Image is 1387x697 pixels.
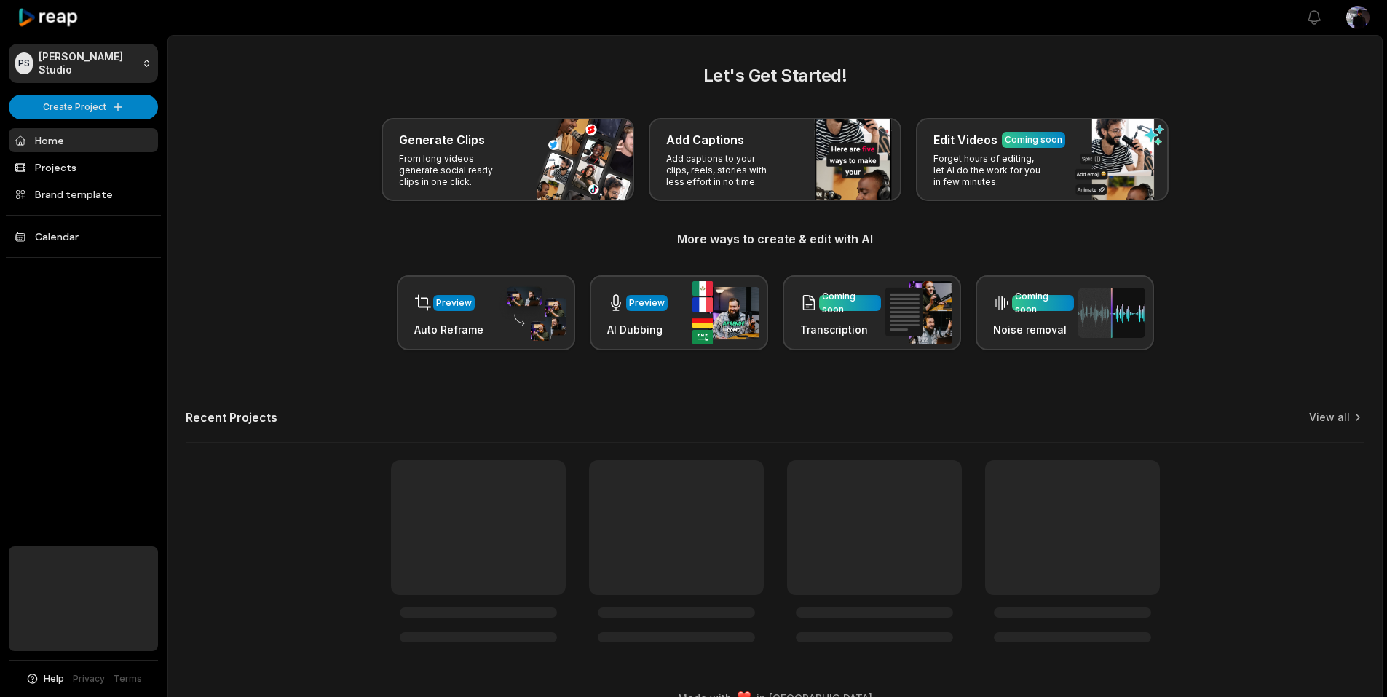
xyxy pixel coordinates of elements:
[436,296,472,310] div: Preview
[607,322,668,337] h3: AI Dubbing
[414,322,483,337] h3: Auto Reframe
[933,153,1046,188] p: Forget hours of editing, let AI do the work for you in few minutes.
[9,182,158,206] a: Brand template
[9,224,158,248] a: Calendar
[399,131,485,149] h3: Generate Clips
[44,672,64,685] span: Help
[9,155,158,179] a: Projects
[25,672,64,685] button: Help
[73,672,105,685] a: Privacy
[629,296,665,310] div: Preview
[499,285,566,342] img: auto_reframe.png
[1078,288,1145,338] img: noise_removal.png
[1309,410,1350,425] a: View all
[399,153,512,188] p: From long videos generate social ready clips in one click.
[800,322,881,337] h3: Transcription
[822,290,878,316] div: Coming soon
[114,672,142,685] a: Terms
[186,230,1364,248] h3: More ways to create & edit with AI
[692,281,759,344] img: ai_dubbing.png
[1015,290,1071,316] div: Coming soon
[933,131,997,149] h3: Edit Videos
[666,131,744,149] h3: Add Captions
[9,95,158,119] button: Create Project
[1005,133,1062,146] div: Coming soon
[186,63,1364,89] h2: Let's Get Started!
[666,153,779,188] p: Add captions to your clips, reels, stories with less effort in no time.
[9,128,158,152] a: Home
[993,322,1074,337] h3: Noise removal
[15,52,33,74] div: PS
[39,50,136,76] p: [PERSON_NAME] Studio
[186,410,277,425] h2: Recent Projects
[885,281,952,344] img: transcription.png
